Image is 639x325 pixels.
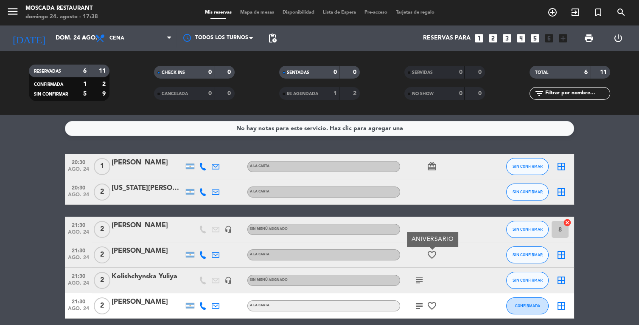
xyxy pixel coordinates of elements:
[544,33,555,44] i: looks_6
[474,33,485,44] i: looks_one
[68,245,89,255] span: 21:30
[162,71,185,75] span: CHECK INS
[94,221,110,238] span: 2
[427,161,437,172] i: card_giftcard
[6,5,19,18] i: menu
[6,5,19,21] button: menu
[513,252,543,257] span: SIN CONFIRMAR
[478,69,483,75] strong: 0
[94,246,110,263] span: 2
[334,69,337,75] strong: 0
[208,69,212,75] strong: 0
[112,157,184,168] div: [PERSON_NAME]
[112,246,184,257] div: [PERSON_NAME]
[94,158,110,175] span: 1
[353,90,358,96] strong: 2
[68,220,89,229] span: 21:30
[224,277,232,284] i: headset_mic
[6,29,51,48] i: [DATE]
[600,69,608,75] strong: 11
[556,161,566,172] i: border_all
[506,221,549,238] button: SIN CONFIRMAR
[502,33,513,44] i: looks_3
[604,25,633,51] div: LOG OUT
[407,232,458,247] div: ANIVERSARIO
[319,10,360,15] span: Lista de Espera
[68,271,89,280] span: 21:30
[227,69,233,75] strong: 0
[34,69,61,73] span: RESERVADAS
[334,90,337,96] strong: 1
[556,187,566,197] i: border_all
[278,10,319,15] span: Disponibilidad
[412,71,433,75] span: SERVIDAS
[83,68,87,74] strong: 6
[506,184,549,201] button: SIN CONFIRMAR
[201,10,236,15] span: Mis reservas
[414,301,424,311] i: subject
[227,90,233,96] strong: 0
[547,7,558,17] i: add_circle_outline
[34,92,68,96] span: SIN CONFIRMAR
[68,296,89,306] span: 21:30
[353,69,358,75] strong: 0
[360,10,392,15] span: Pre-acceso
[423,35,471,42] span: Reservas para
[534,88,544,99] i: filter_list
[94,272,110,289] span: 2
[513,227,543,232] span: SIN CONFIRMAR
[584,69,588,75] strong: 6
[25,13,98,21] div: domingo 24. agosto - 17:38
[488,33,499,44] i: looks_two
[513,189,543,194] span: SIN CONFIRMAR
[558,33,569,44] i: add_box
[556,301,566,311] i: border_all
[83,81,87,87] strong: 1
[68,229,89,239] span: ago. 24
[224,226,232,233] i: headset_mic
[459,90,462,96] strong: 0
[99,68,107,74] strong: 11
[250,227,288,231] span: Sin menú asignado
[94,297,110,314] span: 2
[478,90,483,96] strong: 0
[68,306,89,316] span: ago. 24
[556,250,566,260] i: border_all
[94,184,110,201] span: 2
[68,167,89,176] span: ago. 24
[535,71,548,75] span: TOTAL
[79,33,89,43] i: arrow_drop_down
[68,192,89,202] span: ago. 24
[25,4,98,13] div: Moscada Restaurant
[236,10,278,15] span: Mapa de mesas
[427,250,437,260] i: favorite_border
[83,91,87,97] strong: 5
[506,297,549,314] button: CONFIRMADA
[250,304,269,307] span: A LA CARTA
[563,218,572,227] i: cancel
[250,190,269,193] span: A LA CARTA
[236,124,403,133] div: No hay notas para este servicio. Haz clic para agregar una
[506,158,549,175] button: SIN CONFIRMAR
[250,164,269,168] span: A LA CARTA
[513,164,543,169] span: SIN CONFIRMAR
[68,280,89,290] span: ago. 24
[68,255,89,265] span: ago. 24
[556,275,566,285] i: border_all
[516,33,527,44] i: looks_4
[102,91,107,97] strong: 9
[250,278,288,282] span: Sin menú asignado
[109,35,124,41] span: Cena
[68,157,89,167] span: 20:30
[613,33,623,43] i: power_settings_new
[112,183,184,194] div: [US_STATE][PERSON_NAME]
[162,92,188,96] span: CANCELADA
[506,272,549,289] button: SIN CONFIRMAR
[506,246,549,263] button: SIN CONFIRMAR
[412,92,434,96] span: NO SHOW
[112,297,184,308] div: [PERSON_NAME]
[544,89,610,98] input: Filtrar por nombre...
[68,182,89,192] span: 20:30
[112,271,184,282] div: Kolishchynska Yuliya
[513,278,543,283] span: SIN CONFIRMAR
